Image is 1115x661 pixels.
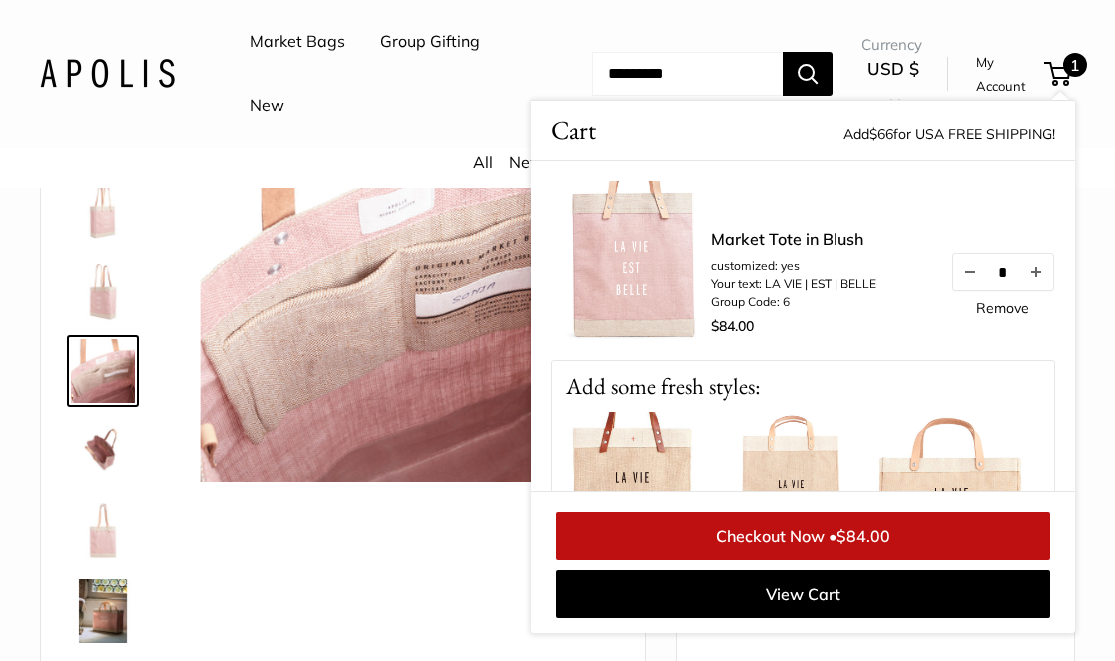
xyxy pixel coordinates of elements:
[711,275,876,293] li: Your text: LA VIE | EST | BELLE
[711,257,876,275] li: customized: yes
[867,58,919,79] span: USD $
[987,263,1019,280] input: Quantity
[67,415,139,487] a: Market Tote in Blush
[861,31,924,59] span: Currency
[250,27,345,57] a: Market Bags
[1046,62,1071,86] a: 1
[783,52,833,96] button: Search
[711,293,876,311] li: Group Code: 6
[71,339,135,403] img: Market Tote in Blush
[861,53,924,117] button: USD $
[592,52,783,96] input: Search...
[836,526,890,546] span: $84.00
[67,575,139,647] a: Market Tote in Blush
[201,68,615,482] img: Market Tote in Blush
[1063,53,1087,77] span: 1
[67,176,139,248] a: Market Tote in Blush
[380,27,480,57] a: Group Gifting
[71,419,135,483] img: Market Tote in Blush
[976,301,1029,315] a: Remove
[71,579,135,643] img: Market Tote in Blush
[551,111,596,150] span: Cart
[71,260,135,324] img: Market Tote in Blush
[556,570,1050,618] a: View Cart
[843,125,1055,143] span: Add for USA FREE SHIPPING!
[552,361,1054,412] p: Add some fresh styles:
[509,152,544,172] a: New
[250,91,284,121] a: New
[556,512,1050,560] a: Checkout Now •$84.00
[711,317,754,334] span: $84.00
[67,256,139,328] a: Market Tote in Blush
[67,495,139,567] a: Market Tote in Blush
[711,227,876,251] a: Market Tote in Blush
[71,180,135,244] img: Market Tote in Blush
[40,59,175,88] img: Apolis
[67,335,139,407] a: Market Tote in Blush
[473,152,493,172] a: All
[953,254,987,290] button: Decrease quantity by 1
[71,499,135,563] img: Market Tote in Blush
[869,125,893,143] span: $66
[976,50,1037,99] a: My Account
[1019,254,1053,290] button: Increase quantity by 1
